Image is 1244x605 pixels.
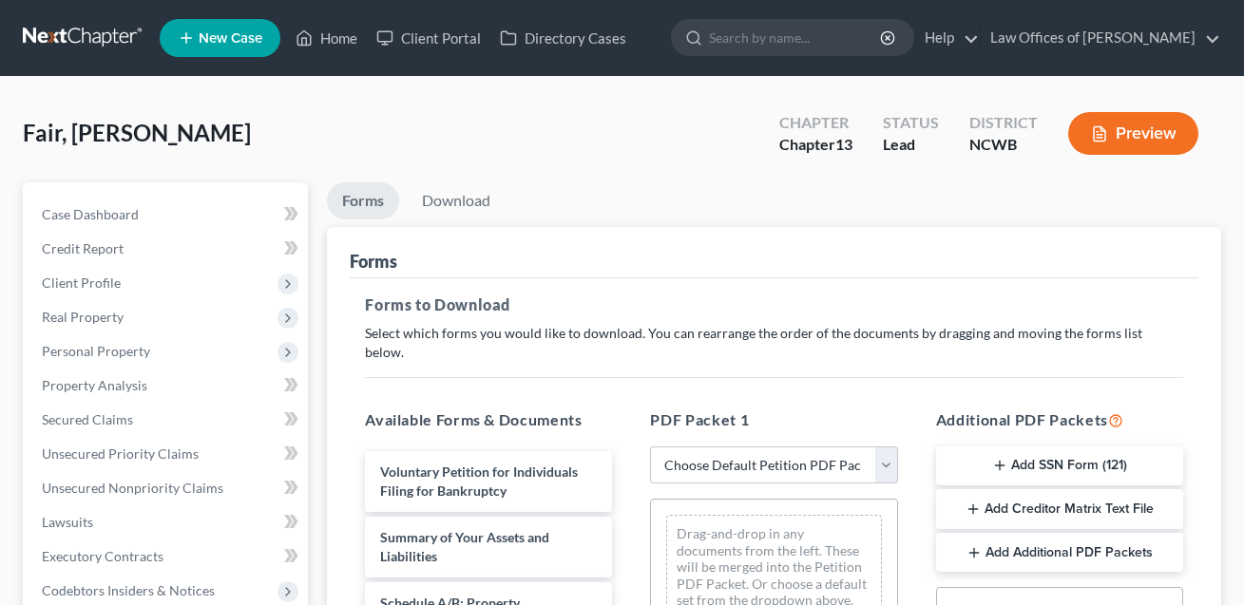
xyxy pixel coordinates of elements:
span: Case Dashboard [42,206,139,222]
button: Add Additional PDF Packets [936,533,1183,573]
span: Unsecured Nonpriority Claims [42,480,223,496]
a: Client Portal [367,21,490,55]
span: 13 [835,135,852,153]
h5: PDF Packet 1 [650,408,897,431]
div: Status [883,112,939,134]
h5: Additional PDF Packets [936,408,1183,431]
a: Forms [327,182,399,219]
a: Property Analysis [27,369,308,403]
span: Property Analysis [42,377,147,393]
a: Lawsuits [27,505,308,539]
span: Fair, [PERSON_NAME] [23,119,251,146]
p: Select which forms you would like to download. You can rearrange the order of the documents by dr... [365,324,1183,362]
a: Home [286,21,367,55]
button: Preview [1068,112,1198,155]
span: Client Profile [42,274,121,291]
div: Forms [350,250,397,273]
button: Add SSN Form (121) [936,446,1183,486]
span: New Case [199,31,262,46]
div: Chapter [779,134,852,156]
a: Unsecured Priority Claims [27,437,308,471]
a: Secured Claims [27,403,308,437]
a: Help [915,21,979,55]
span: Codebtors Insiders & Notices [42,582,215,598]
div: District [969,112,1038,134]
span: Unsecured Priority Claims [42,445,199,462]
span: Secured Claims [42,411,133,427]
h5: Available Forms & Documents [365,408,612,431]
span: Executory Contracts [42,548,163,564]
span: Lawsuits [42,514,93,530]
a: Law Offices of [PERSON_NAME] [981,21,1220,55]
div: Lead [883,134,939,156]
a: Download [407,182,506,219]
span: Personal Property [42,343,150,359]
a: Executory Contracts [27,539,308,574]
a: Credit Report [27,232,308,266]
button: Add Creditor Matrix Text File [936,489,1183,529]
a: Unsecured Nonpriority Claims [27,471,308,505]
a: Case Dashboard [27,198,308,232]
span: Real Property [42,309,124,325]
a: Directory Cases [490,21,636,55]
span: Voluntary Petition for Individuals Filing for Bankruptcy [380,463,578,499]
div: NCWB [969,134,1038,156]
h5: Forms to Download [365,293,1183,316]
span: Credit Report [42,240,124,256]
div: Chapter [779,112,852,134]
input: Search by name... [709,20,883,55]
span: Summary of Your Assets and Liabilities [380,529,549,564]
